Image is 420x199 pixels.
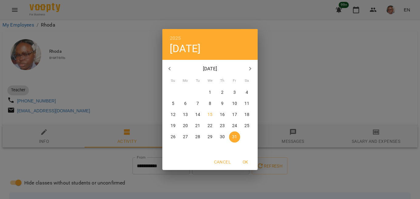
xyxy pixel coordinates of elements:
p: 23 [220,123,225,129]
button: 18 [241,109,252,120]
p: 19 [171,123,176,129]
button: 31 [229,131,240,143]
p: 4 [246,89,248,96]
button: 16 [217,109,228,120]
p: 28 [195,134,200,140]
p: 25 [244,123,249,129]
span: Cancel [214,158,231,166]
span: Sa [241,78,252,84]
p: 2 [221,89,224,96]
span: Fr [229,78,240,84]
p: 15 [208,112,212,118]
button: 24 [229,120,240,131]
p: 10 [232,101,237,107]
button: 10 [229,98,240,109]
p: 30 [220,134,225,140]
p: 24 [232,123,237,129]
button: 29 [204,131,216,143]
p: 3 [233,89,236,96]
p: 8 [209,101,211,107]
button: 19 [168,120,179,131]
button: 14 [192,109,203,120]
button: 4 [241,87,252,98]
p: 29 [208,134,212,140]
span: Tu [192,78,203,84]
button: 15 [204,109,216,120]
p: [DATE] [177,65,243,73]
p: 31 [232,134,237,140]
button: 3 [229,87,240,98]
p: 18 [244,112,249,118]
span: Su [168,78,179,84]
button: 27 [180,131,191,143]
p: 17 [232,112,237,118]
button: 2025 [170,34,181,43]
span: Mo [180,78,191,84]
button: 11 [241,98,252,109]
p: 5 [172,101,174,107]
button: 2 [217,87,228,98]
p: 16 [220,112,225,118]
button: 13 [180,109,191,120]
button: 22 [204,120,216,131]
p: 21 [195,123,200,129]
span: OK [238,158,253,166]
button: 23 [217,120,228,131]
button: 1 [204,87,216,98]
p: 1 [209,89,211,96]
button: 5 [168,98,179,109]
p: 13 [183,112,188,118]
button: 28 [192,131,203,143]
button: 6 [180,98,191,109]
span: Th [217,78,228,84]
button: 21 [192,120,203,131]
p: 11 [244,101,249,107]
p: 9 [221,101,224,107]
p: 6 [184,101,187,107]
p: 26 [171,134,176,140]
button: 30 [217,131,228,143]
p: 20 [183,123,188,129]
button: 26 [168,131,179,143]
button: 20 [180,120,191,131]
p: 7 [196,101,199,107]
button: 9 [217,98,228,109]
p: 27 [183,134,188,140]
button: [DATE] [170,42,200,55]
button: 12 [168,109,179,120]
button: 8 [204,98,216,109]
button: 7 [192,98,203,109]
p: 12 [171,112,176,118]
button: 25 [241,120,252,131]
button: Cancel [212,156,233,168]
span: We [204,78,216,84]
button: OK [236,156,255,168]
p: 22 [208,123,212,129]
button: 17 [229,109,240,120]
p: 14 [195,112,200,118]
